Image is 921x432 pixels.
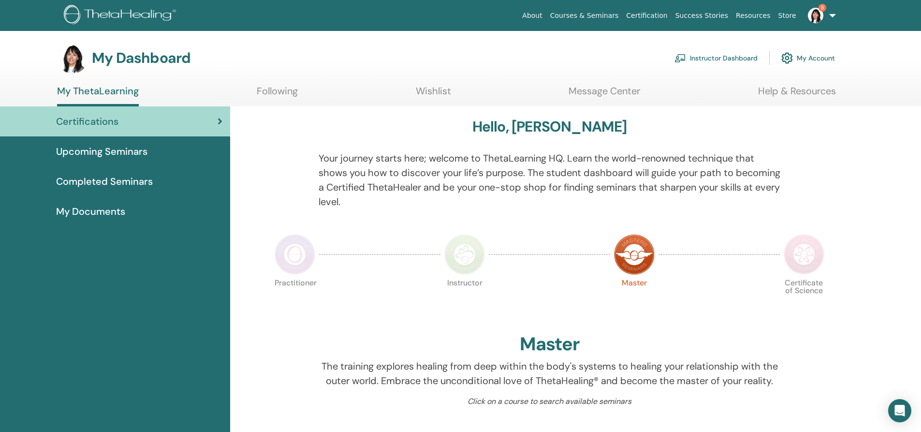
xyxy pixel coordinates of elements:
a: Help & Resources [758,85,836,104]
a: Instructor Dashboard [674,47,758,69]
a: Following [257,85,298,104]
h2: Master [520,333,580,356]
a: My ThetaLearning [57,85,139,106]
img: Instructor [444,234,485,275]
p: Click on a course to search available seminars [319,396,780,407]
span: Certifications [56,114,118,129]
a: Resources [732,7,775,25]
p: Your journey starts here; welcome to ThetaLearning HQ. Learn the world-renowned technique that sh... [319,151,780,209]
img: Master [614,234,655,275]
img: Certificate of Science [784,234,824,275]
span: My Documents [56,204,125,219]
img: cog.svg [781,50,793,66]
span: Completed Seminars [56,174,153,189]
div: Open Intercom Messenger [888,399,911,422]
a: Courses & Seminars [546,7,623,25]
img: chalkboard-teacher.svg [674,54,686,62]
a: My Account [781,47,835,69]
img: logo.png [64,5,179,27]
p: Practitioner [275,279,315,320]
p: The training explores healing from deep within the body's systems to healing your relationship wi... [319,359,780,388]
span: Upcoming Seminars [56,144,147,159]
p: Certificate of Science [784,279,824,320]
a: Wishlist [416,85,451,104]
span: 8 [819,4,826,12]
img: default.jpg [808,8,823,23]
a: Success Stories [672,7,732,25]
h3: My Dashboard [92,49,190,67]
a: About [518,7,546,25]
img: default.jpg [57,43,88,74]
img: Practitioner [275,234,315,275]
h3: Hello, [PERSON_NAME] [472,118,627,135]
p: Master [614,279,655,320]
p: Instructor [444,279,485,320]
a: Message Center [569,85,640,104]
a: Store [775,7,800,25]
a: Certification [622,7,671,25]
